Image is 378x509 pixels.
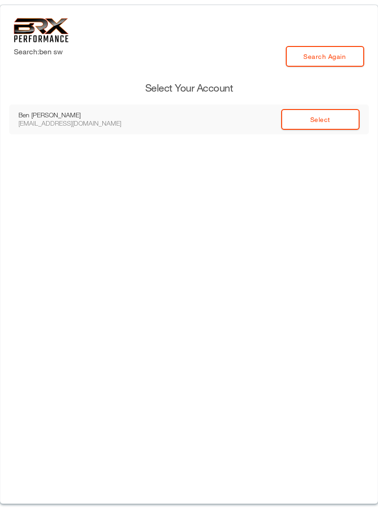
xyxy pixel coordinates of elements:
div: [EMAIL_ADDRESS][DOMAIN_NAME] [18,119,143,127]
img: 6f7da32581c89ca25d665dc3aae533e4f14fe3ef_original.svg [14,18,69,42]
label: Search: ben sw [14,46,63,57]
a: Search Again [286,46,364,67]
div: Ben [PERSON_NAME] [18,111,143,119]
a: Select [281,109,360,130]
h3: Select Your Account [9,81,369,95]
